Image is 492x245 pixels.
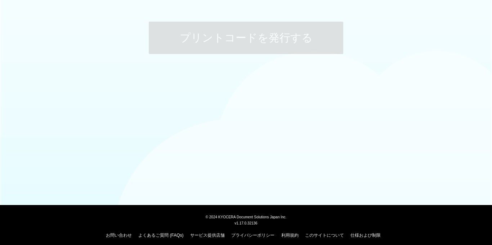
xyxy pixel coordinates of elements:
a: 仕様および制限 [350,233,381,238]
a: 利用規約 [281,233,299,238]
a: プライバシーポリシー [231,233,274,238]
button: プリントコードを発行する [149,22,343,54]
a: お問い合わせ [106,233,132,238]
span: v1.17.0.32136 [234,221,257,225]
a: よくあるご質問 (FAQs) [138,233,183,238]
span: © 2024 KYOCERA Document Solutions Japan Inc. [206,214,287,219]
a: このサイトについて [305,233,344,238]
a: サービス提供店舗 [190,233,225,238]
